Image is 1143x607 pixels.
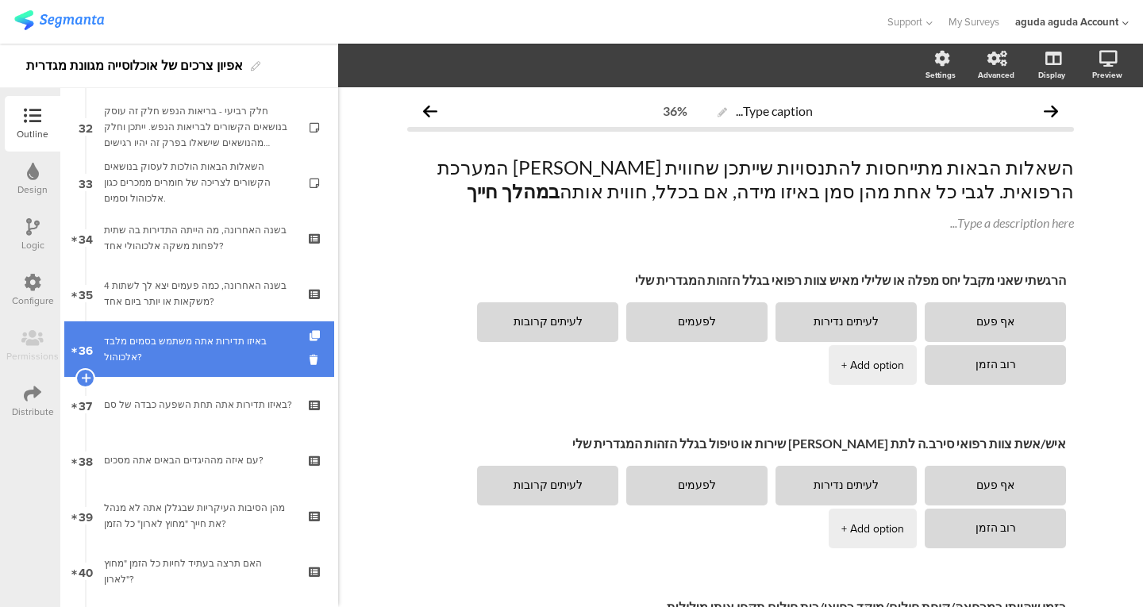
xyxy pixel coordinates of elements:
a: 35 בשנה האחרונה, כמה פעמים יצא לך לשתות 4 משקאות או יותר ביום אחד? [64,266,334,321]
div: Settings [926,69,956,81]
a: 32 חלק רביעי - בריאות הנפש חלק זה עוסק בנושאים הקשורים לבריאות הנפש. ייתכן וחלק מהנושאים שישאלו ב... [64,99,334,155]
div: Design [17,182,48,197]
img: segmanta logo [14,10,104,30]
a: 38 עם איזה מההיגדים הבאים אתה מסכים? [64,432,334,488]
span: 33 [79,174,93,191]
p: השאלות הבאות מתייחסות להתנסויות שייתכן שחווית [PERSON_NAME] המערכת הרפואית. לגבי כל אחת מהן סמן ב... [407,156,1074,203]
a: 36 באיזו תדירות אתה משתמש בסמים מלבד אלכוהול? [64,321,334,377]
div: + Add option [841,345,904,385]
a: 33 השאלות הבאות הולכות לעסוק בנושאים הקשורים לצריכה של חומרים ממכרים כגון אלכוהול וסמים. [64,155,334,210]
div: מהן הסיבות העיקריות שבגללן אתה לא מנהל את חייך "מחוץ לארון" כל הזמן? [104,500,294,532]
div: Distribute [12,405,54,419]
div: Logic [21,238,44,252]
span: Support [887,14,922,29]
div: Configure [12,294,54,308]
span: 40 [79,563,93,580]
span: 37 [79,396,92,413]
a: 40 האם תרצה בעתיד לחיות כל הזמן "מחוץ לארון"? [64,544,334,599]
div: Advanced [978,69,1014,81]
div: השאלות הבאות הולכות לעסוק בנושאים הקשורים לצריכה של חומרים ממכרים כגון אלכוהול וסמים. [104,159,294,206]
div: בשנה האחרונה, מה הייתה התדירות בה שתית לפחות משקה אלכוהולי אחד? [104,222,294,254]
span: 34 [79,229,93,247]
div: + Add option [841,509,904,548]
div: 36% [663,103,687,118]
a: 37 באיזו תדירות אתה תחת השפעה כבדה של סם? [64,377,334,432]
strong: במהלך חייך [467,179,560,202]
span: 32 [79,118,93,136]
a: 34 בשנה האחרונה, מה הייתה התדירות בה שתית לפחות משקה אלכוהולי אחד? [64,210,334,266]
span: Type caption... [736,103,813,118]
div: חלק רביעי - בריאות הנפש חלק זה עוסק בנושאים הקשורים לבריאות הנפש. ייתכן וחלק מהנושאים שישאלו בפרק... [104,103,294,151]
div: Outline [17,127,48,141]
div: אפיון צרכים של אוכלוסייה מגוונת מגדרית [26,53,243,79]
div: האם תרצה בעתיד לחיות כל הזמן "מחוץ לארון"? [104,555,294,587]
span: 35 [79,285,93,302]
span: 38 [79,451,93,469]
div: Type a description here... [407,215,1074,230]
div: באיזו תדירות אתה תחת השפעה כבדה של סם? [104,397,294,413]
i: Delete [310,352,323,367]
div: באיזו תדירות אתה משתמש בסמים מלבד אלכוהול? [104,333,294,365]
a: 39 מהן הסיבות העיקריות שבגללן אתה לא מנהל את חייך "מחוץ לארון" כל הזמן? [64,488,334,544]
div: עם איזה מההיגדים הבאים אתה מסכים? [104,452,294,468]
span: 39 [79,507,93,524]
div: Preview [1092,69,1122,81]
span: 36 [79,340,93,358]
div: בשנה האחרונה, כמה פעמים יצא לך לשתות 4 משקאות או יותר ביום אחד? [104,278,294,309]
div: aguda aguda Account [1015,14,1118,29]
div: Display [1038,69,1065,81]
i: Duplicate [310,331,323,341]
